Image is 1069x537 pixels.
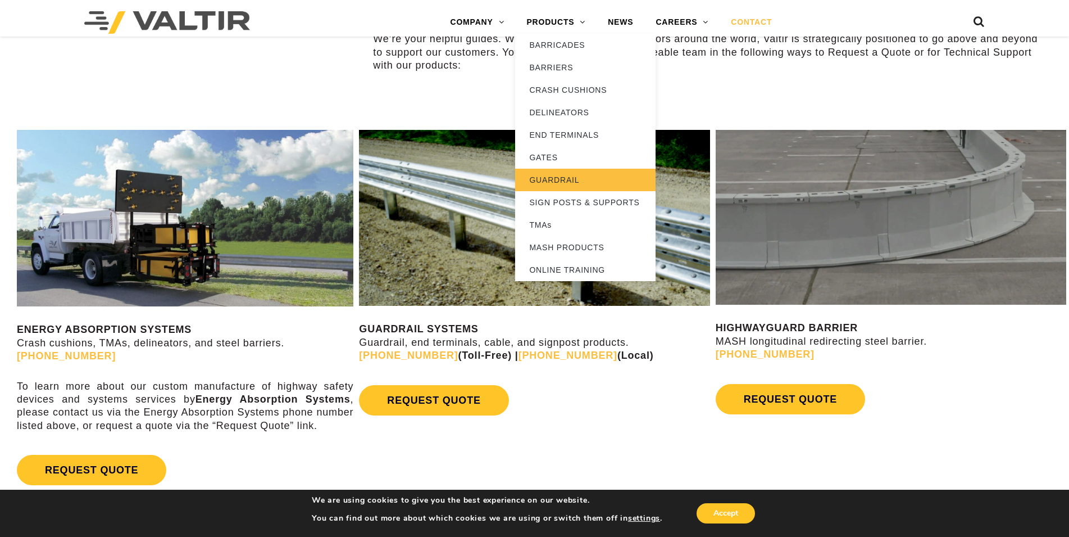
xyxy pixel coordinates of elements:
a: CAREERS [644,11,720,34]
a: DELINEATORS [515,101,656,124]
img: Radius-Barrier-Section-Highwayguard3 [716,130,1066,305]
p: Guardrail, end terminals, cable, and signpost products. [359,323,709,362]
a: BARRICADES [515,34,656,56]
p: Crash cushions, TMAs, delineators, and steel barriers. [17,323,353,363]
a: MASH PRODUCTS [515,236,656,259]
a: TMAs [515,214,656,236]
a: GATES [515,146,656,169]
a: CRASH CUSHIONS [515,79,656,101]
a: COMPANY [439,11,515,34]
a: END TERMINALS [515,124,656,146]
a: BARRIERS [515,56,656,79]
strong: (Toll-Free) | (Local) [359,350,653,361]
strong: Energy Absorption Systems [195,394,351,405]
a: SIGN POSTS & SUPPORTS [515,191,656,214]
button: settings [628,513,660,524]
a: ONLINE TRAINING [515,259,656,281]
img: Guardrail Contact Us Page Image [359,130,709,306]
strong: GUARDRAIL SYSTEMS [359,323,478,335]
p: To learn more about our custom manufacture of highway safety devices and systems services by , pl... [17,380,353,433]
a: PRODUCTS [515,11,597,34]
button: Accept [697,503,755,524]
img: SS180M Contact Us Page Image [17,130,353,307]
a: [PHONE_NUMBER] [518,350,617,361]
p: We’re your helpful guides. With sales offices and distributors around the world, Valtir is strate... [373,33,1039,72]
a: REQUEST QUOTE [17,455,166,485]
img: Valtir [84,11,250,34]
a: REQUEST QUOTE [716,384,865,414]
a: NEWS [597,11,644,34]
p: You can find out more about which cookies we are using or switch them off in . [312,513,662,524]
strong: HIGHWAYGUARD BARRIER [716,322,858,333]
a: CONTACT [720,11,783,34]
strong: ENERGY ABSORPTION SYSTEMS [17,324,192,335]
a: GUARDRAIL [515,169,656,191]
p: We are using cookies to give you the best experience on our website. [312,495,662,506]
a: [PHONE_NUMBER] [17,350,116,362]
a: [PHONE_NUMBER] [359,350,458,361]
a: [PHONE_NUMBER] [716,349,815,360]
a: REQUEST QUOTE [359,385,508,416]
p: MASH longitudinal redirecting steel barrier. [716,322,1066,361]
